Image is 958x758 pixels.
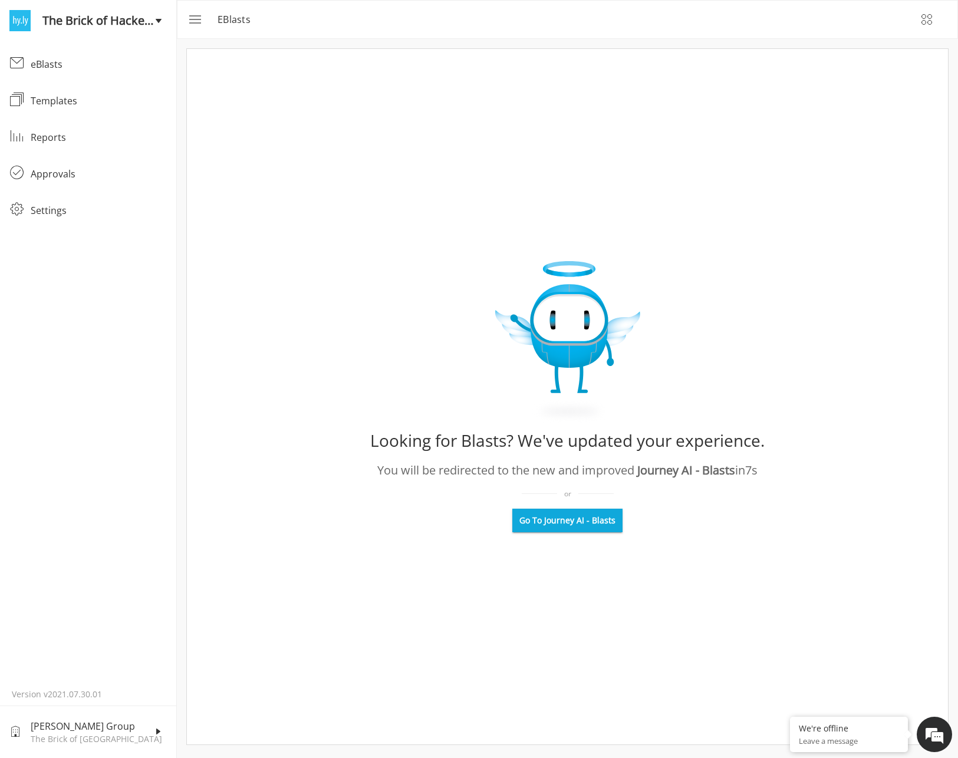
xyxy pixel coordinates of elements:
p: Version v2021.07.30.01 [12,688,164,700]
span: Journey AI - Blasts [637,462,735,478]
img: logo [9,10,31,31]
div: eBlasts [31,57,167,71]
div: or [522,489,614,499]
div: We're offline [799,723,899,734]
div: Looking for Blasts? We've updated your experience. [370,426,765,454]
div: Settings [31,203,167,217]
img: expiry_Image [495,261,640,423]
div: Templates [31,94,167,108]
p: Leave a message [799,736,899,746]
span: The Brick of Hackensack Property Team [42,12,155,29]
p: eBlasts [218,12,258,27]
div: Approvals [31,167,167,181]
button: menu [180,5,208,34]
span: Go To Journey AI - Blasts [519,515,615,526]
button: Go To Journey AI - Blasts [512,509,623,532]
div: Reports [31,130,167,144]
div: You will be redirected to the new and improved in 7 s [377,462,758,479]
